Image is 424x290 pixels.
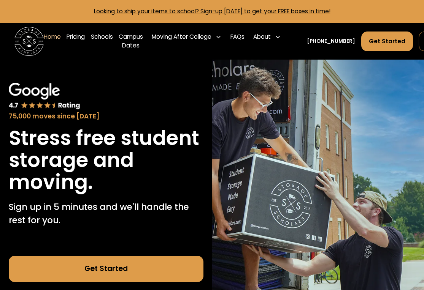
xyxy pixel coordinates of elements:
[9,112,203,121] div: 75,000 moves since [DATE]
[44,27,61,56] a: Home
[91,27,113,56] a: Schools
[9,127,203,193] h1: Stress free student storage and moving.
[119,27,143,56] a: Campus Dates
[9,200,203,227] p: Sign up in 5 minutes and we'll handle the rest for you.
[9,83,80,110] img: Google 4.7 star rating
[253,33,271,41] div: About
[14,27,44,56] a: home
[307,38,355,45] a: [PHONE_NUMBER]
[230,27,245,56] a: FAQs
[250,27,284,47] div: About
[9,256,203,282] a: Get Started
[14,27,44,56] img: Storage Scholars main logo
[67,27,85,56] a: Pricing
[94,7,330,15] a: Looking to ship your items to school? Sign-up [DATE] to get your FREE boxes in time!
[361,32,413,51] a: Get Started
[149,27,224,47] div: Moving After College
[152,33,211,41] div: Moving After College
